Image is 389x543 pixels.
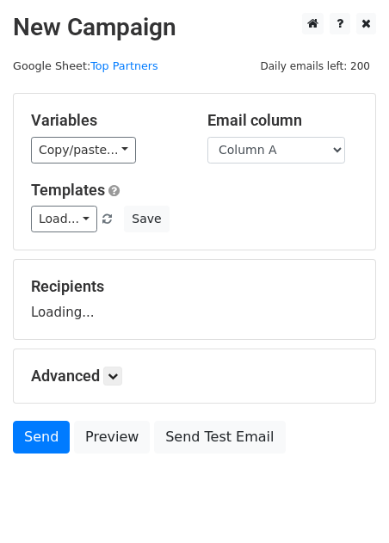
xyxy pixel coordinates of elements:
span: Daily emails left: 200 [254,57,376,76]
button: Save [124,206,169,232]
a: Daily emails left: 200 [254,59,376,72]
a: Copy/paste... [31,137,136,164]
a: Templates [31,181,105,199]
a: Send [13,421,70,454]
a: Top Partners [90,59,158,72]
h5: Email column [207,111,358,130]
h5: Advanced [31,367,358,386]
a: Send Test Email [154,421,285,454]
div: Loading... [31,277,358,322]
a: Preview [74,421,150,454]
h5: Variables [31,111,182,130]
h5: Recipients [31,277,358,296]
small: Google Sheet: [13,59,158,72]
h2: New Campaign [13,13,376,42]
a: Load... [31,206,97,232]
